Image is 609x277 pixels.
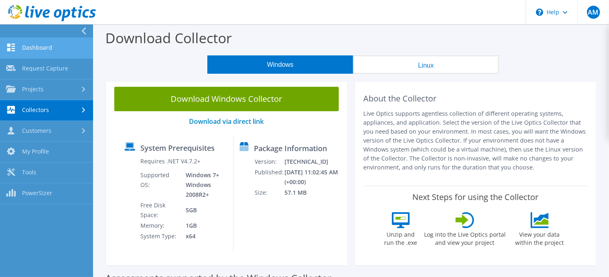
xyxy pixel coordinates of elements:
[180,220,227,231] td: 1GB
[189,117,264,126] a: Download via direct link
[140,231,180,242] td: System Type:
[587,6,600,19] span: AM
[140,157,200,165] label: Requires .NET V4.7.2+
[284,156,343,167] td: [TECHNICAL_ID]
[254,156,284,167] td: Version:
[382,228,420,247] label: Unzip and run the .exe
[254,144,327,152] label: Package Information
[140,144,215,152] label: System Prerequisites
[180,231,227,242] td: x64
[284,187,343,198] td: 57.1 MB
[510,228,569,247] label: View your data within the project
[363,94,588,103] h2: About the Collector
[180,170,227,200] td: Windows 7+ Windows 2008R2+
[353,55,499,74] button: Linux
[254,167,284,187] td: Published:
[254,187,284,198] td: Size:
[105,29,232,47] label: Download Collector
[207,55,353,74] button: Windows
[180,200,227,220] td: 5GB
[363,109,588,172] p: Live Optics supports agentless collection of different operating systems, appliances, and applica...
[140,220,180,231] td: Memory:
[413,192,539,202] label: Next Steps for using the Collector
[536,9,543,16] svg: \n
[140,200,180,220] td: Free Disk Space:
[284,167,343,187] td: [DATE] 11:02:45 AM (+00:00)
[140,170,180,200] td: Supported OS:
[424,228,506,247] label: Log into the Live Optics portal and view your project
[114,87,339,111] a: Download Windows Collector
